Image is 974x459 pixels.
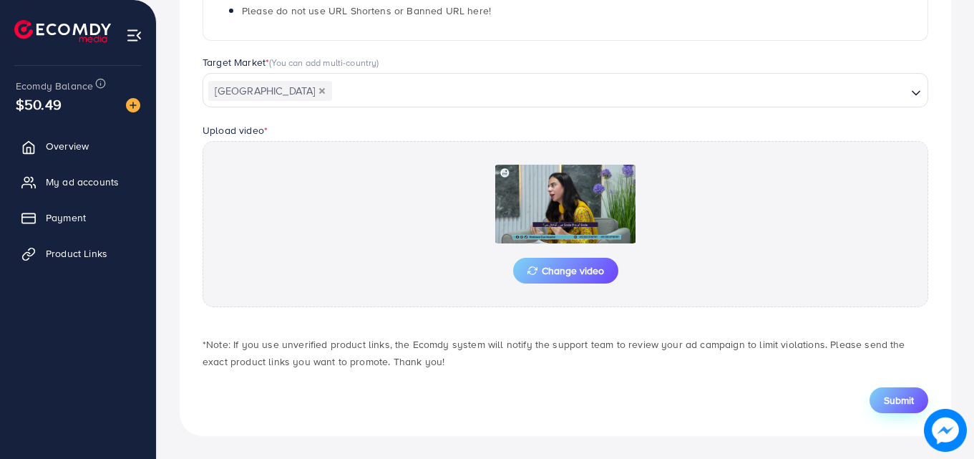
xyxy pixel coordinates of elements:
[203,55,379,69] label: Target Market
[527,266,604,276] span: Change video
[126,98,140,112] img: image
[924,409,967,452] img: image
[46,175,119,189] span: My ad accounts
[14,20,111,42] img: logo
[494,165,637,243] img: Preview Image
[46,139,89,153] span: Overview
[16,94,62,115] span: $50.49
[203,336,928,370] p: *Note: If you use unverified product links, the Ecomdy system will notify the support team to rev...
[333,80,905,102] input: Search for option
[203,73,928,107] div: Search for option
[318,87,326,95] button: Deselect Pakistan
[513,258,618,284] button: Change video
[126,27,142,44] img: menu
[11,203,145,232] a: Payment
[11,132,145,160] a: Overview
[11,239,145,268] a: Product Links
[269,56,379,69] span: (You can add multi-country)
[16,79,93,93] span: Ecomdy Balance
[203,123,268,137] label: Upload video
[11,168,145,196] a: My ad accounts
[46,246,107,261] span: Product Links
[46,211,86,225] span: Payment
[884,393,914,407] span: Submit
[242,4,491,18] span: Please do not use URL Shortens or Banned URL here!
[208,81,332,101] span: [GEOGRAPHIC_DATA]
[870,387,928,413] button: Submit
